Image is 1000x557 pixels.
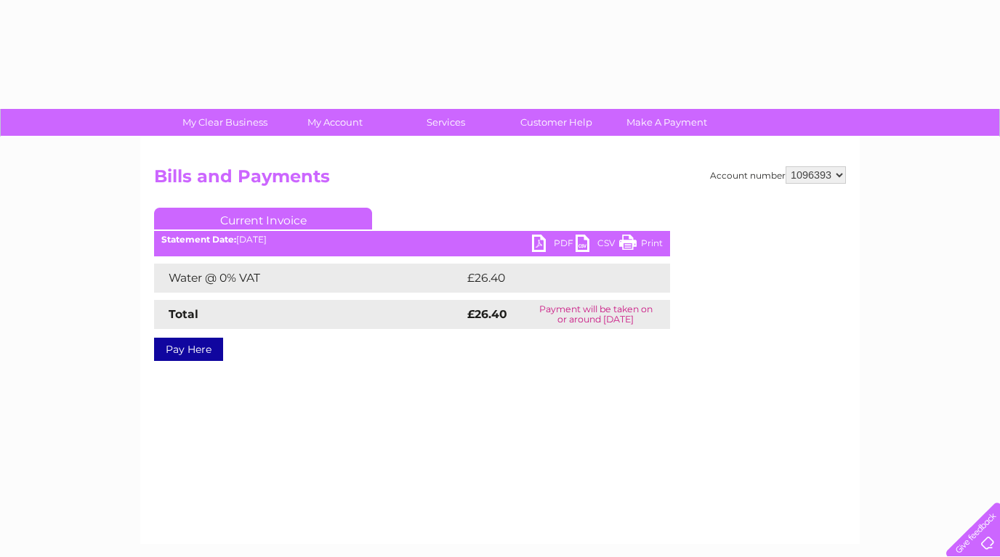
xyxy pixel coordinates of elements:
[710,166,846,184] div: Account number
[576,235,619,256] a: CSV
[165,109,285,136] a: My Clear Business
[532,235,576,256] a: PDF
[619,235,663,256] a: Print
[464,264,642,293] td: £26.40
[386,109,506,136] a: Services
[154,264,464,293] td: Water @ 0% VAT
[467,307,507,321] strong: £26.40
[522,300,670,329] td: Payment will be taken on or around [DATE]
[607,109,727,136] a: Make A Payment
[154,235,670,245] div: [DATE]
[154,208,372,229] a: Current Invoice
[275,109,395,136] a: My Account
[161,234,236,245] b: Statement Date:
[496,109,616,136] a: Customer Help
[154,338,223,361] a: Pay Here
[154,166,846,194] h2: Bills and Payments
[169,307,198,321] strong: Total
